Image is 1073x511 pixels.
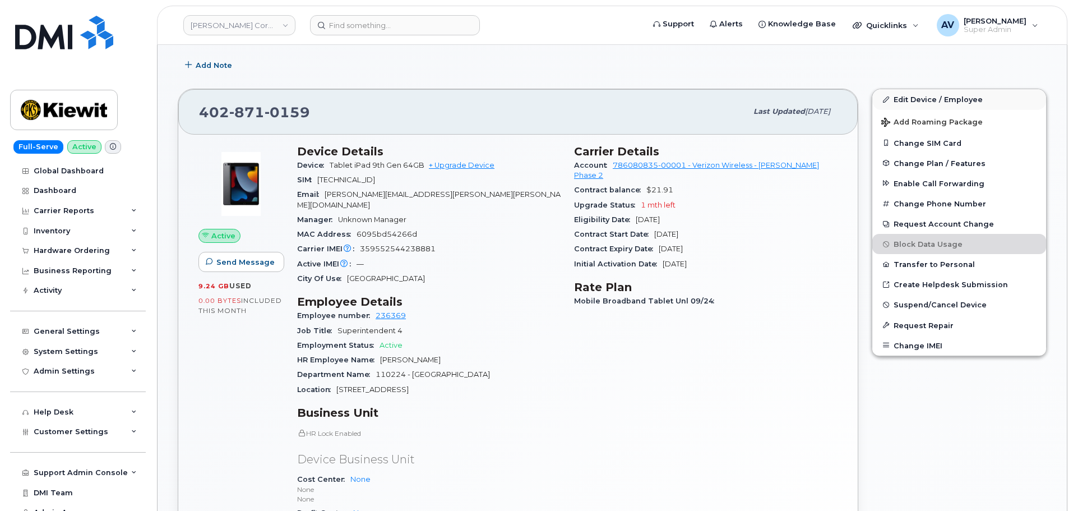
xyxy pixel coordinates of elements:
[198,282,229,290] span: 9.24 GB
[645,13,702,35] a: Support
[574,260,663,268] span: Initial Activation Date
[872,274,1046,294] a: Create Helpdesk Submission
[872,254,1046,274] button: Transfer to Personal
[297,260,357,268] span: Active IMEI
[964,16,1026,25] span: [PERSON_NAME]
[574,161,819,179] a: 786080835-00001 - Verizon Wireless - [PERSON_NAME] Phase 2
[574,201,641,209] span: Upgrade Status
[360,245,436,253] span: 359552544238881
[357,230,417,238] span: 6095bd54266d
[872,89,1046,109] a: Edit Device / Employee
[663,260,687,268] span: [DATE]
[216,257,275,268] span: Send Message
[872,335,1046,356] button: Change IMEI
[929,14,1046,36] div: Artem Volkov
[207,150,275,218] img: image20231002-3703462-c5m3jd.jpeg
[1024,462,1065,503] iframe: Messenger Launcher
[297,326,337,335] span: Job Title
[654,230,678,238] span: [DATE]
[297,274,347,283] span: City Of Use
[872,214,1046,234] button: Request Account Change
[659,245,683,253] span: [DATE]
[805,107,830,116] span: [DATE]
[317,176,375,184] span: [TECHNICAL_ID]
[574,161,613,169] span: Account
[751,13,844,35] a: Knowledge Base
[872,315,1046,335] button: Request Repair
[872,234,1046,254] button: Block Data Usage
[753,107,805,116] span: Last updated
[768,19,836,30] span: Knowledge Base
[337,326,403,335] span: Superintendent 4
[211,231,235,241] span: Active
[866,21,907,30] span: Quicklinks
[198,297,241,305] span: 0.00 Bytes
[872,294,1046,315] button: Suspend/Cancel Device
[719,19,743,30] span: Alerts
[894,159,986,167] span: Change Plan / Features
[941,19,954,32] span: AV
[872,153,1046,173] button: Change Plan / Features
[297,452,561,468] p: Device Business Unit
[265,104,310,121] span: 0159
[894,179,984,187] span: Enable Call Forwarding
[347,274,425,283] span: [GEOGRAPHIC_DATA]
[199,104,310,121] span: 402
[380,341,403,349] span: Active
[183,15,295,35] a: Kiewit Corporation
[310,15,480,35] input: Find something...
[229,104,265,121] span: 871
[297,485,561,494] p: None
[297,370,376,379] span: Department Name
[178,55,242,75] button: Add Note
[845,14,927,36] div: Quicklinks
[229,282,252,290] span: used
[964,25,1026,34] span: Super Admin
[297,341,380,349] span: Employment Status
[663,19,694,30] span: Support
[702,13,751,35] a: Alerts
[872,110,1046,133] button: Add Roaming Package
[574,297,720,305] span: Mobile Broadband Tablet Unl 09/24
[297,406,561,420] h3: Business Unit
[297,190,561,209] span: [PERSON_NAME][EMAIL_ADDRESS][PERSON_NAME][PERSON_NAME][DOMAIN_NAME]
[574,230,654,238] span: Contract Start Date
[636,215,660,224] span: [DATE]
[297,311,376,320] span: Employee number
[641,201,676,209] span: 1 mth left
[297,245,360,253] span: Carrier IMEI
[196,60,232,71] span: Add Note
[297,190,325,199] span: Email
[574,186,646,194] span: Contract balance
[429,161,494,169] a: + Upgrade Device
[297,295,561,309] h3: Employee Details
[894,301,987,309] span: Suspend/Cancel Device
[574,245,659,253] span: Contract Expiry Date
[198,296,282,315] span: included this month
[297,494,561,504] p: None
[574,215,636,224] span: Eligibility Date
[297,385,336,394] span: Location
[297,230,357,238] span: MAC Address
[336,385,409,394] span: [STREET_ADDRESS]
[357,260,364,268] span: —
[350,475,371,484] a: None
[297,145,561,158] h3: Device Details
[376,311,406,320] a: 236369
[646,186,673,194] span: $21.91
[872,173,1046,194] button: Enable Call Forwarding
[297,215,338,224] span: Manager
[297,176,317,184] span: SIM
[380,356,441,364] span: [PERSON_NAME]
[330,161,424,169] span: Tablet iPad 9th Gen 64GB
[338,215,406,224] span: Unknown Manager
[198,252,284,272] button: Send Message
[872,194,1046,214] button: Change Phone Number
[297,429,561,438] p: HR Lock Enabled
[376,370,490,379] span: 110224 - [GEOGRAPHIC_DATA]
[574,280,838,294] h3: Rate Plan
[872,133,1046,153] button: Change SIM Card
[574,145,838,158] h3: Carrier Details
[881,118,983,128] span: Add Roaming Package
[297,161,330,169] span: Device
